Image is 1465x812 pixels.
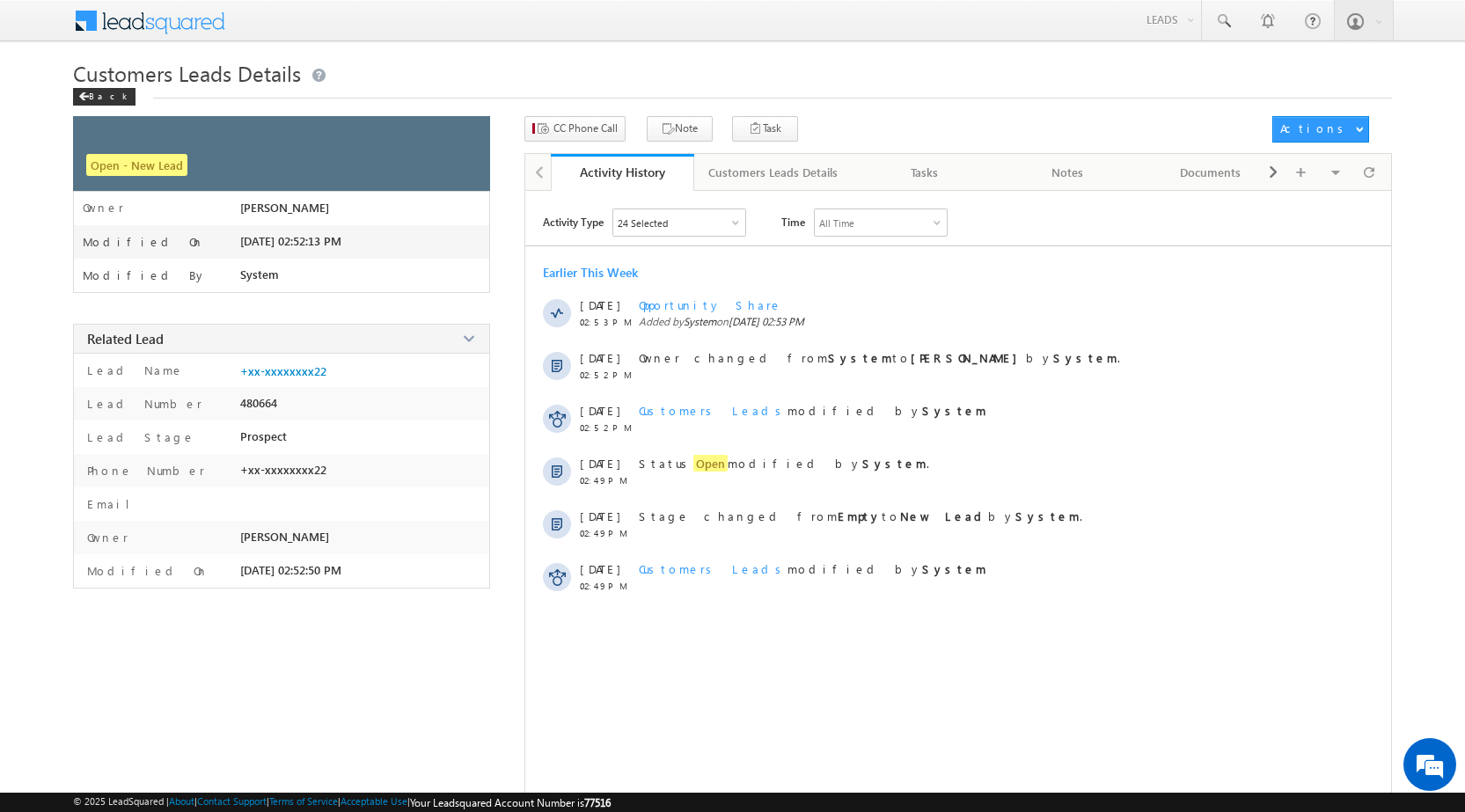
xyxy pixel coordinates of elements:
span: 02:52 PM [580,422,633,433]
div: Earlier This Week [543,264,638,281]
strong: [PERSON_NAME] [911,350,1026,365]
label: Modified On [83,563,209,578]
label: Owner [83,201,124,215]
span: System [684,315,716,328]
span: [DATE] [580,403,619,418]
a: +xx-xxxxxxxx22 [240,364,326,378]
span: [DATE] [580,561,619,576]
div: Tasks [868,162,981,183]
div: All Time [819,217,854,229]
div: 24 Selected [618,217,668,229]
strong: System [862,456,927,471]
button: Task [732,116,798,142]
label: Modified By [83,268,207,282]
span: Opportunity Share [639,297,782,312]
span: 02:49 PM [580,475,633,486]
a: About [169,795,194,807]
strong: New Lead [900,508,988,523]
span: [DATE] [580,350,619,365]
label: Lead Stage [83,429,195,444]
div: Back [73,88,136,106]
span: [DATE] [580,297,619,312]
div: Actions [1280,121,1350,136]
strong: System [922,561,986,576]
span: Related Lead [87,330,164,347]
div: Activity History [564,164,681,180]
a: Customers Leads Details [694,154,853,191]
span: 77516 [584,796,611,809]
span: Open [693,455,728,472]
label: Lead Number [83,396,202,411]
span: Added by on [639,315,1317,328]
div: Customers Leads Details [708,162,838,183]
span: [DATE] [580,456,619,471]
button: CC Phone Call [524,116,626,142]
span: 02:53 PM [580,317,633,327]
div: Documents [1154,162,1267,183]
span: +xx-xxxxxxxx22 [240,463,326,477]
span: CC Phone Call [553,121,618,136]
a: Terms of Service [269,795,338,807]
div: Owner Changed,Status Changed,Stage Changed,Source Changed,Notes & 19 more.. [613,209,745,236]
strong: System [1015,508,1080,523]
span: [PERSON_NAME] [240,530,329,544]
span: 02:49 PM [580,581,633,591]
span: Customers Leads Details [73,59,301,87]
a: Notes [997,154,1140,191]
label: Lead Name [83,362,184,377]
strong: System [828,350,892,365]
label: Owner [83,530,128,545]
label: Modified On [83,235,204,249]
span: Activity Type [543,208,604,235]
a: Tasks [853,154,997,191]
span: 02:52 PM [580,369,633,380]
span: [DATE] 02:52:50 PM [240,563,341,577]
strong: System [1053,350,1117,365]
a: Acceptable Use [341,795,407,807]
span: [DATE] 02:53 PM [729,315,804,328]
span: © 2025 LeadSquared | | | | | [73,795,611,809]
span: Customers Leads [639,403,787,418]
label: Phone Number [83,463,205,478]
a: Documents [1139,154,1283,191]
span: modified by [639,403,986,418]
span: 480664 [240,396,277,410]
span: 02:49 PM [580,528,633,538]
span: Status modified by . [639,455,929,472]
span: Stage changed from to by . [639,508,1082,523]
span: modified by [639,561,986,576]
div: Notes [1011,162,1124,183]
strong: Empty [838,508,882,523]
span: Time [781,208,805,235]
a: Contact Support [197,795,267,807]
strong: System [922,403,986,418]
span: Open - New Lead [86,154,187,176]
span: [DATE] 02:52:13 PM [240,234,341,248]
span: Customers Leads [639,561,787,576]
span: Prospect [240,429,287,443]
button: Note [647,116,713,142]
span: [PERSON_NAME] [240,201,329,215]
span: Owner changed from to by . [639,350,1120,365]
span: [DATE] [580,508,619,523]
span: System [240,267,279,282]
label: Email [83,496,143,511]
a: Activity History [551,154,694,191]
span: Your Leadsquared Account Number is [410,796,611,809]
button: Actions [1272,116,1369,143]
